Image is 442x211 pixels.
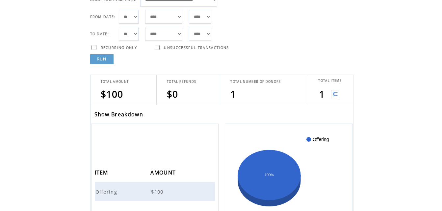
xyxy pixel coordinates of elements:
span: TOTAL NUMBER OF DONORS [230,80,281,84]
text: Offering [313,137,329,142]
a: RUN [90,54,114,64]
a: AMOUNT [150,170,177,174]
span: 1 [319,88,325,100]
text: 100% [265,173,274,177]
span: $0 [167,88,178,100]
a: ITEM [95,170,110,174]
span: $100 [151,188,165,195]
span: ITEM [95,167,110,179]
span: FROM DATE: [90,14,116,19]
img: View list [331,90,339,98]
a: Show Breakdown [94,111,143,118]
span: RECURRING ONLY [101,45,137,50]
span: Offering [95,188,119,195]
span: TOTAL AMOUNT [101,80,129,84]
a: Offering [95,188,119,194]
span: 1 [230,88,236,100]
span: AMOUNT [150,167,177,179]
span: TOTAL ITEMS [318,79,342,83]
span: TO DATE: [90,32,109,36]
span: UNSUCCESSFUL TRANSACTIONS [164,45,229,50]
span: TOTAL REFUNDS [167,80,196,84]
span: $100 [101,88,123,100]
